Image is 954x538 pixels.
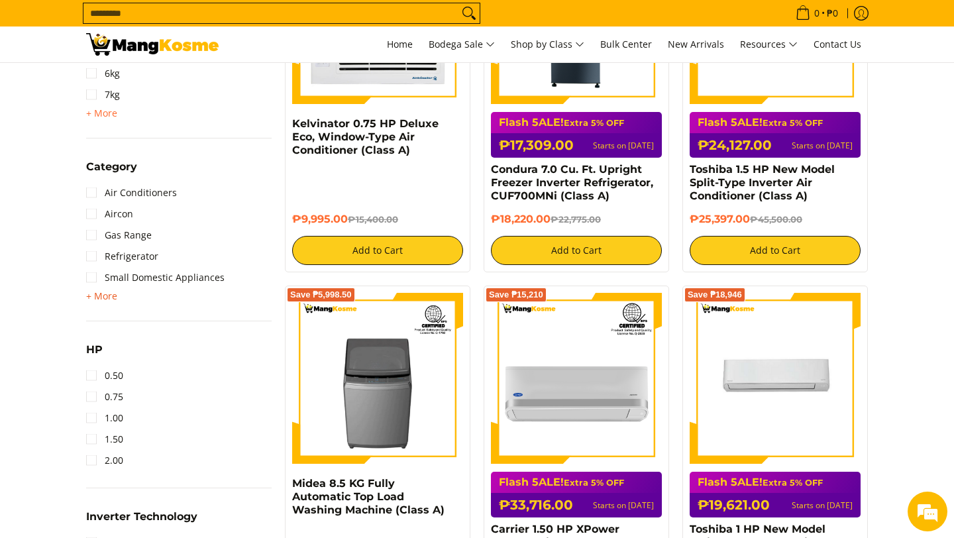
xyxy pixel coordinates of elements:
div: Chat with us now [69,74,223,91]
a: 1.00 [86,407,123,429]
span: + More [86,291,117,301]
a: Bulk Center [594,27,659,62]
h6: ₱9,995.00 [292,213,463,226]
textarea: Type your message and hit 'Enter' [7,362,252,408]
a: Home [380,27,419,62]
span: Resources [740,36,798,53]
button: Add to Cart [690,236,861,265]
span: HP [86,345,103,355]
summary: Open [86,162,137,182]
a: Refrigerator [86,246,158,267]
summary: Open [86,288,117,304]
img: Toshiba 1 HP New Model Split-Type Inverter Air Conditioner (Class A) [690,293,861,464]
del: ₱15,400.00 [348,214,398,225]
span: Save ₱5,998.50 [290,291,352,299]
a: 2.00 [86,450,123,471]
h6: ₱25,397.00 [690,213,861,226]
span: • [792,6,842,21]
a: Small Domestic Appliances [86,267,225,288]
a: Shop by Class [504,27,591,62]
del: ₱45,500.00 [750,214,802,225]
summary: Open [86,105,117,121]
span: Save ₱18,946 [688,291,742,299]
span: Contact Us [814,38,861,50]
span: Save ₱15,210 [489,291,543,299]
span: Bodega Sale [429,36,495,53]
a: Kelvinator 0.75 HP Deluxe Eco, Window-Type Air Conditioner (Class A) [292,117,439,156]
img: Midea 8.5 KG Fully Automatic Top Load Washing Machine (Class A) [292,293,463,464]
h6: ₱18,220.00 [491,213,662,226]
a: Resources [733,27,804,62]
div: Minimize live chat window [217,7,249,38]
span: Home [387,38,413,50]
button: Add to Cart [292,236,463,265]
span: New Arrivals [668,38,724,50]
span: + More [86,108,117,119]
del: ₱22,775.00 [551,214,601,225]
summary: Open [86,511,197,532]
span: Category [86,162,137,172]
nav: Main Menu [232,27,868,62]
span: ₱0 [825,9,840,18]
a: Midea 8.5 KG Fully Automatic Top Load Washing Machine (Class A) [292,477,445,516]
a: 6kg [86,63,120,84]
img: Carrier 1.50 HP XPower Gold 3 Split-Type Inverter Air Conditioner (Class A) [491,293,662,464]
a: Air Conditioners [86,182,177,203]
span: 0 [812,9,821,18]
a: New Arrivals [661,27,731,62]
a: Aircon [86,203,133,225]
span: Bulk Center [600,38,652,50]
a: 0.75 [86,386,123,407]
a: Toshiba 1.5 HP New Model Split-Type Inverter Air Conditioner (Class A) [690,163,835,202]
button: Add to Cart [491,236,662,265]
span: Shop by Class [511,36,584,53]
img: Class A | Mang Kosme [86,33,219,56]
span: We're online! [77,167,183,301]
a: Contact Us [807,27,868,62]
button: Search [458,3,480,23]
a: Condura 7.0 Cu. Ft. Upright Freezer Inverter Refrigerator, CUF700MNi (Class A) [491,163,653,202]
a: 7kg [86,84,120,105]
a: 0.50 [86,365,123,386]
a: 1.50 [86,429,123,450]
a: Gas Range [86,225,152,246]
summary: Open [86,345,103,365]
span: Inverter Technology [86,511,197,522]
a: Bodega Sale [422,27,502,62]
